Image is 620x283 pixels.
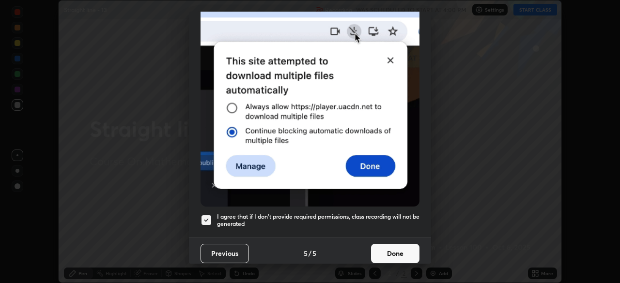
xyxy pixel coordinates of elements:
h4: / [309,248,311,258]
h4: 5 [304,248,308,258]
h5: I agree that if I don't provide required permissions, class recording will not be generated [217,213,419,228]
button: Previous [201,244,249,263]
h4: 5 [312,248,316,258]
button: Done [371,244,419,263]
